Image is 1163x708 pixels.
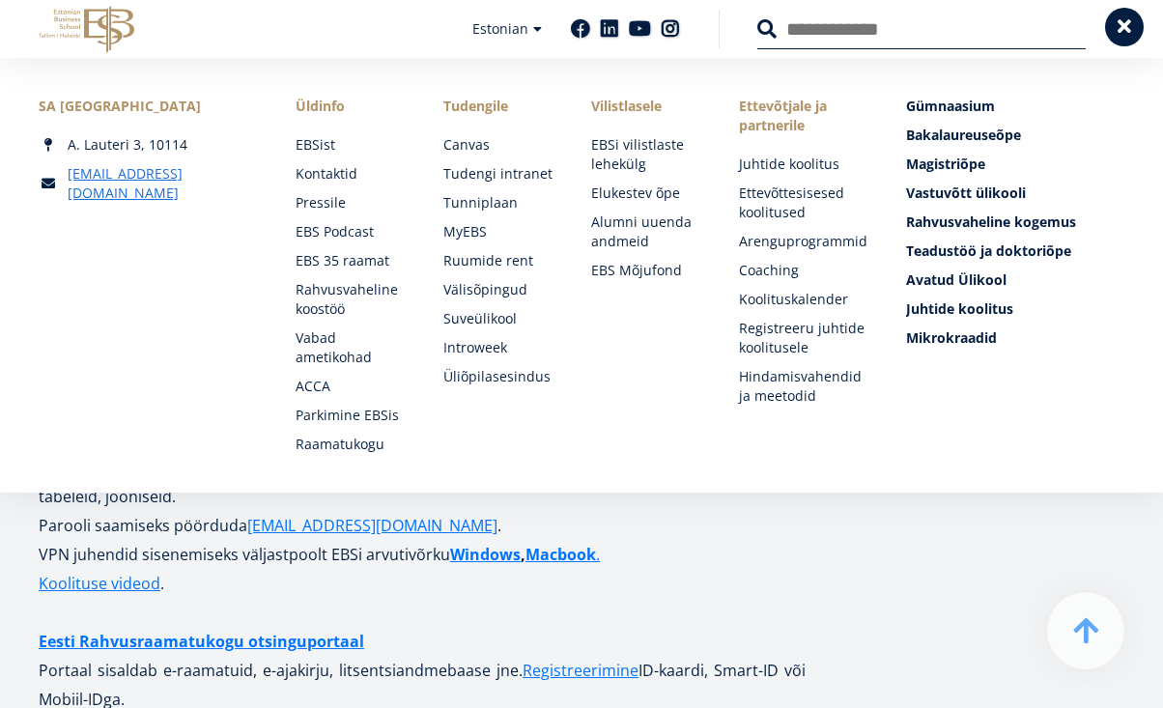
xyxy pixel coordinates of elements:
[296,406,405,425] a: Parkimine EBSis
[739,290,867,309] a: Koolituskalender
[39,135,257,155] div: A. Lauteri 3, 10114
[591,261,700,280] a: EBS Mõjufond
[443,280,553,299] a: Välisõpingud
[525,540,600,569] a: Macbook.
[296,193,405,212] a: Pressile
[906,184,1026,202] span: Vastuvõtt ülikooli
[296,222,405,241] a: EBS Podcast
[39,97,257,116] div: SA [GEOGRAPHIC_DATA]
[450,540,521,569] a: Windows
[629,19,651,39] a: Youtube
[739,367,867,406] a: Hindamisvahendid ja meetodid
[591,97,700,116] span: Vilistlasele
[443,367,553,386] a: Üliõpilasesindus
[443,135,553,155] a: Canvas
[296,328,405,367] a: Vabad ametikohad
[68,164,257,203] a: [EMAIL_ADDRESS][DOMAIN_NAME]
[296,97,405,116] span: Üldinfo
[906,328,997,347] span: Mikrokraadid
[296,280,405,319] a: Rahvusvaheline koostöö
[906,299,1124,319] a: Juhtide koolitus
[906,270,1007,289] span: Avatud Ülikool
[39,627,364,656] a: Eesti Rahvusraamatukogu otsinguportaal
[906,299,1013,318] span: Juhtide koolitus
[443,222,553,241] a: MyEBS
[39,569,160,598] a: Koolituse videod
[739,319,867,357] a: Registreeru juhtide koolitusele
[906,126,1124,145] a: Bakalaureuseõpe
[591,212,700,251] a: Alumni uuenda andmeid
[443,338,553,357] a: Introweek
[443,97,553,116] a: Tudengile
[906,97,1124,116] a: Gümnaasium
[739,261,867,280] a: Coaching
[906,270,1124,290] a: Avatud Ülikool
[525,544,596,565] strong: Macbook
[571,19,590,39] a: Facebook
[296,377,405,396] a: ACCA
[906,97,995,115] span: Gümnaasium
[906,328,1124,348] a: Mikrokraadid
[296,164,405,184] a: Kontaktid
[739,97,867,135] span: Ettevõtjale ja partnerile
[443,164,553,184] a: Tudengi intranet
[39,424,806,598] p: Andmebaas võimaldab juurdepääsu ettevõtete andmetele, analüütikale ja uudistele. Võimalus koostad...
[443,309,553,328] a: Suveülikool
[296,251,405,270] a: EBS 35 raamat
[906,184,1124,203] a: Vastuvõtt ülikooli
[906,212,1076,231] span: Rahvusvaheline kogemus
[906,155,1124,174] a: Magistriõpe
[443,193,553,212] a: Tunniplaan
[591,184,700,203] a: Elukestev õpe
[906,241,1124,261] a: Teadustöö ja doktoriõpe
[739,155,867,174] a: Juhtide koolitus
[296,135,405,155] a: EBSist
[450,544,525,565] strong: ,
[906,212,1124,232] a: Rahvusvaheline kogemus
[906,241,1071,260] span: Teadustöö ja doktoriõpe
[906,126,1021,144] span: Bakalaureuseõpe
[247,511,497,540] a: [EMAIL_ADDRESS][DOMAIN_NAME]
[661,19,680,39] a: Instagram
[296,435,405,454] a: Raamatukogu
[739,232,867,251] a: Arenguprogrammid
[906,155,985,173] span: Magistriõpe
[523,656,638,685] a: Registreerimine
[739,184,867,222] a: Ettevõttesisesed koolitused
[600,19,619,39] a: Linkedin
[591,135,700,174] a: EBSi vilistlaste lehekülg
[443,251,553,270] a: Ruumide rent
